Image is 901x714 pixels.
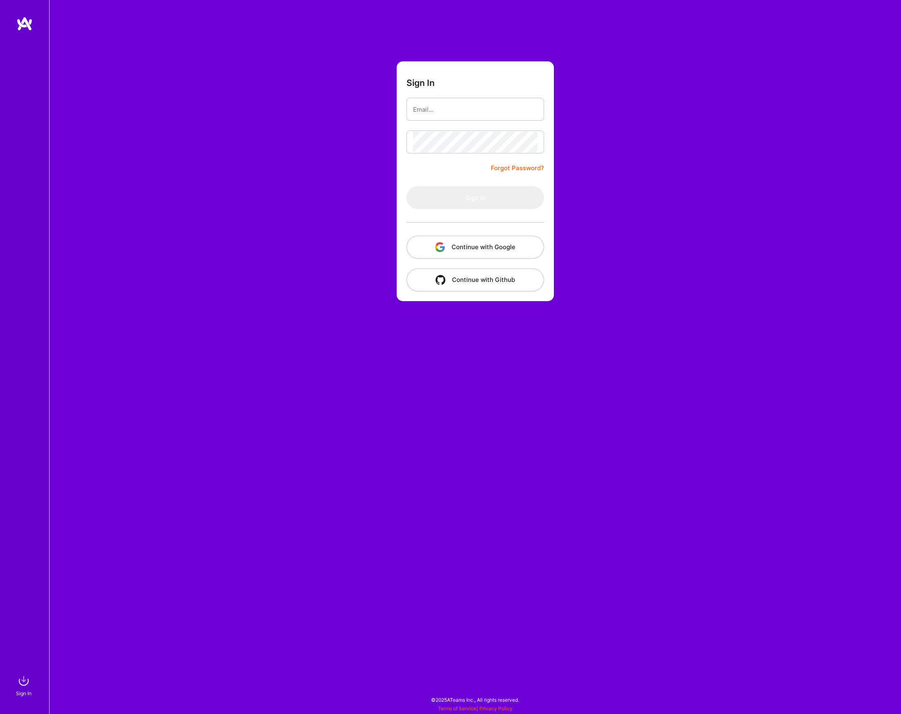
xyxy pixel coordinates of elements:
[491,163,544,173] a: Forgot Password?
[49,689,901,710] div: © 2025 ATeams Inc., All rights reserved.
[17,673,32,698] a: sign inSign In
[436,275,445,285] img: icon
[438,705,476,712] a: Terms of Service
[406,268,544,291] button: Continue with Github
[406,78,435,88] h3: Sign In
[438,705,513,712] span: |
[16,16,33,31] img: logo
[435,242,445,252] img: icon
[406,236,544,259] button: Continue with Google
[413,99,537,120] input: Email...
[479,705,513,712] a: Privacy Policy
[16,673,32,689] img: sign in
[16,689,32,698] div: Sign In
[406,186,544,209] button: Sign In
